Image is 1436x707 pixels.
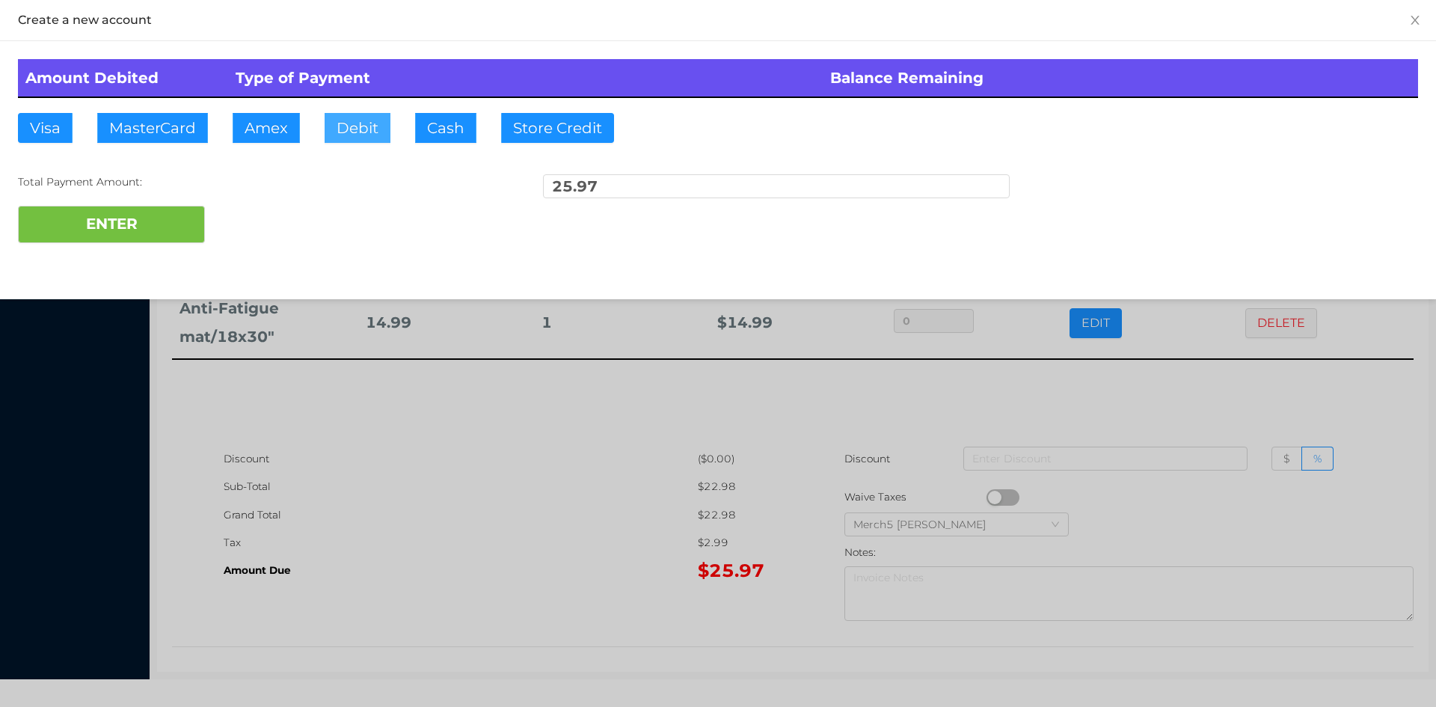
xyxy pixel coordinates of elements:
th: Balance Remaining [823,59,1418,97]
div: Total Payment Amount: [18,174,485,190]
button: ENTER [18,206,205,243]
button: Visa [18,113,73,143]
div: Create a new account [18,12,1418,28]
button: Store Credit [501,113,614,143]
button: Cash [415,113,476,143]
th: Type of Payment [228,59,823,97]
button: Debit [325,113,390,143]
button: MasterCard [97,113,208,143]
th: Amount Debited [18,59,228,97]
button: Amex [233,113,300,143]
i: icon: close [1409,14,1421,26]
